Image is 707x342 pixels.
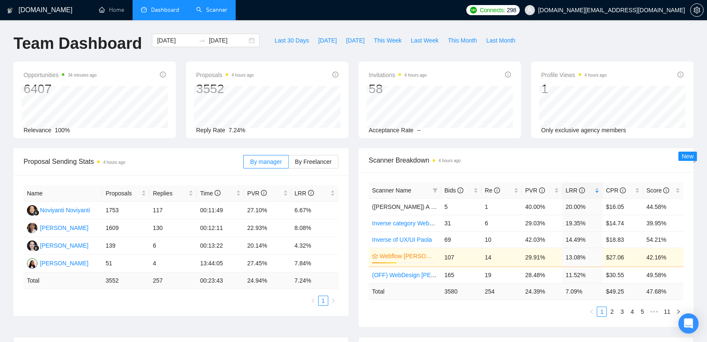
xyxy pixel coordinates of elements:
time: 4 hours ago [103,160,125,165]
span: Last Week [411,36,439,45]
td: 54.21% [643,231,683,248]
span: filter [431,184,439,197]
a: Webflow [PERSON_NAME] (shorter & ps) [380,251,436,261]
button: right [328,296,338,306]
div: [PERSON_NAME] [40,223,88,232]
a: NH[PERSON_NAME] [27,242,88,248]
li: 3 [617,307,627,317]
img: NH [27,240,37,251]
td: 69 [441,231,481,248]
td: 6.67% [291,202,338,219]
button: [DATE] [314,34,341,47]
img: upwork-logo.png [470,7,477,13]
td: 00:23:43 [197,273,244,289]
span: PVR [247,190,267,197]
td: 31 [441,215,481,231]
span: info-circle [160,72,166,77]
time: 4 hours ago [439,158,461,163]
span: left [589,309,594,314]
td: 24.39 % [522,283,562,299]
td: 39.95% [643,215,683,231]
td: 13:44:05 [197,255,244,273]
li: Previous Page [587,307,597,317]
a: 4 [627,307,637,316]
span: Last 30 Days [274,36,309,45]
img: gigradar-bm.png [33,245,39,251]
span: By Freelancer [295,158,332,165]
button: [DATE] [341,34,369,47]
span: [DATE] [346,36,364,45]
span: ([PERSON_NAME]) A "App Design" | "Software Design" [372,203,518,210]
li: 2 [607,307,617,317]
span: 298 [507,5,516,15]
a: Inverse of UX/UI Paola [372,236,432,243]
span: This Week [374,36,401,45]
td: $30.55 [603,267,643,283]
span: This Month [448,36,477,45]
div: 3552 [196,81,254,97]
span: Acceptance Rate [369,127,414,134]
a: 1 [597,307,606,316]
time: 4 hours ago [404,73,427,77]
span: info-circle [215,190,221,196]
td: 6 [481,215,522,231]
li: 1 [597,307,607,317]
td: 24.94 % [244,273,291,289]
td: Total [369,283,441,299]
a: homeHome [99,6,124,13]
button: left [587,307,597,317]
span: LRR [566,187,585,194]
a: setting [690,7,704,13]
li: Previous Page [308,296,318,306]
td: 117 [149,202,197,219]
img: PC [27,258,37,269]
span: By manager [250,158,282,165]
div: Open Intercom Messenger [678,313,699,334]
span: ••• [647,307,661,317]
span: 100% [55,127,70,134]
td: 49.58% [643,267,683,283]
span: crown [372,253,378,259]
li: Next 5 Pages [647,307,661,317]
td: 27.45% [244,255,291,273]
span: Proposal Sending Stats [24,156,243,167]
span: info-circle [620,187,626,193]
td: 10 [481,231,522,248]
div: 1 [541,81,607,97]
button: This Month [443,34,481,47]
td: 42.16% [643,248,683,267]
img: gigradar-bm.png [33,210,39,216]
td: 4 [149,255,197,273]
span: Dashboard [151,6,179,13]
td: 00:11:49 [197,202,244,219]
button: Last 30 Days [270,34,314,47]
a: PC[PERSON_NAME] [27,259,88,266]
td: 7.84% [291,255,338,273]
span: filter [433,188,438,193]
span: info-circle [494,187,500,193]
span: [DATE] [318,36,337,45]
span: info-circle [457,187,463,193]
span: Bids [444,187,463,194]
span: Relevance [24,127,51,134]
h1: Team Dashboard [13,34,142,53]
span: Re [485,187,500,194]
td: $27.06 [603,248,643,267]
span: New [682,153,694,160]
span: swap-right [199,37,205,44]
td: 22.93% [244,219,291,237]
td: 20.00% [562,198,603,215]
time: 4 hours ago [231,73,254,77]
td: 107 [441,248,481,267]
td: 165 [441,267,481,283]
td: 3580 [441,283,481,299]
td: 139 [102,237,149,255]
td: 6 [149,237,197,255]
td: 1609 [102,219,149,237]
span: -- [417,127,421,134]
img: logo [7,4,13,17]
a: NNNoviyanti Noviyanti [27,206,90,213]
span: Score [646,187,669,194]
td: 51 [102,255,149,273]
